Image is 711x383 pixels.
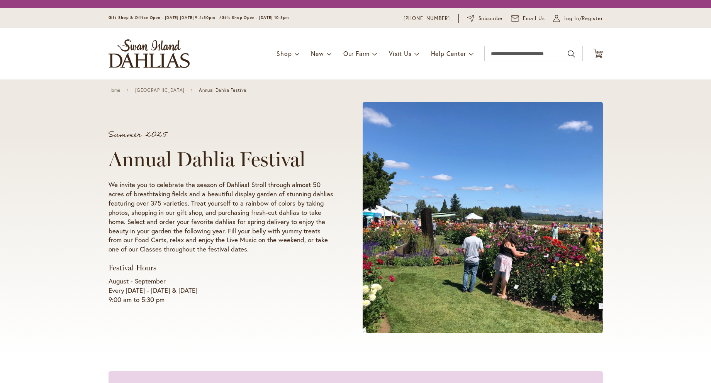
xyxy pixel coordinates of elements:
a: Home [109,88,120,93]
p: Summer 2025 [109,131,333,138]
span: Subscribe [479,15,503,22]
a: [GEOGRAPHIC_DATA] [135,88,185,93]
span: New [311,49,324,57]
a: [PHONE_NUMBER] [404,15,450,22]
a: Subscribe [467,15,502,22]
span: Annual Dahlia Festival [199,88,248,93]
a: store logo [109,39,190,68]
span: Email Us [523,15,545,22]
p: August - September Every [DATE] - [DATE] & [DATE] 9:00 am to 5:30 pm [109,277,333,304]
span: Gift Shop Open - [DATE] 10-3pm [222,15,289,20]
span: Our Farm [343,49,370,57]
span: Visit Us [389,49,411,57]
p: We invite you to celebrate the season of Dahlias! Stroll through almost 50 acres of breathtaking ... [109,180,333,254]
a: Log In/Register [553,15,603,22]
a: Email Us [511,15,545,22]
h1: Annual Dahlia Festival [109,148,333,171]
span: Log In/Register [563,15,603,22]
h3: Festival Hours [109,263,333,273]
span: Help Center [431,49,466,57]
span: Shop [277,49,292,57]
span: Gift Shop & Office Open - [DATE]-[DATE] 9-4:30pm / [109,15,222,20]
